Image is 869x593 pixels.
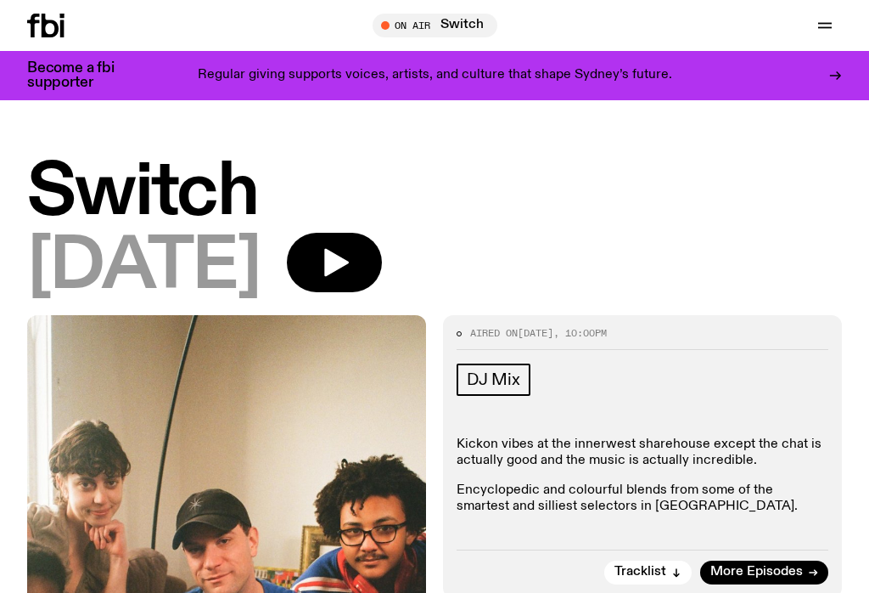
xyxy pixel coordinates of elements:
p: Regular giving supports voices, artists, and culture that shape Sydney’s future. [198,68,672,83]
p: Kickon vibes at the innerwest sharehouse except the chat is actually good and the music is actual... [457,437,828,469]
button: Tracklist [604,561,692,585]
h1: Switch [27,159,842,228]
span: [DATE] [27,233,260,302]
a: More Episodes [700,561,828,585]
span: DJ Mix [467,370,520,389]
a: DJ Mix [457,364,530,396]
span: [DATE] [518,326,553,340]
h3: Become a fbi supporter [27,61,136,90]
span: , 10:00pm [553,326,607,340]
p: Encyclopedic and colourful blends from some of the smartest and silliest selectors in [GEOGRAPHIC... [457,483,828,532]
span: Tracklist [614,566,666,579]
span: Aired on [470,326,518,340]
button: On AirSwitch [373,14,497,37]
span: More Episodes [710,566,803,579]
